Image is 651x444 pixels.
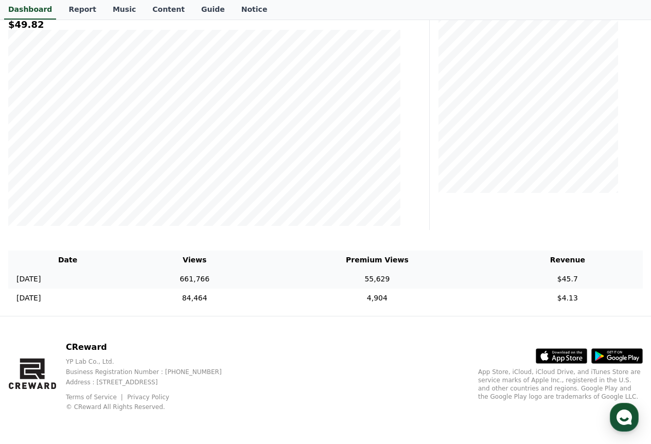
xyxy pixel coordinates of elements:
a: Privacy Policy [127,394,169,401]
a: Home [3,326,68,352]
a: Terms of Service [66,394,125,401]
td: $4.13 [492,289,643,308]
p: [DATE] [16,293,41,304]
span: Settings [152,342,178,350]
p: CReward [66,341,238,353]
td: 55,629 [262,270,492,289]
th: Date [8,251,127,270]
p: Business Registration Number : [PHONE_NUMBER] [66,368,238,376]
th: Premium Views [262,251,492,270]
p: App Store, iCloud, iCloud Drive, and iTunes Store are service marks of Apple Inc., registered in ... [478,368,643,401]
p: Address : [STREET_ADDRESS] [66,378,238,386]
td: 84,464 [127,289,262,308]
p: YP Lab Co., Ltd. [66,358,238,366]
span: Home [26,342,44,350]
h5: $49.82 [8,20,400,30]
td: 4,904 [262,289,492,308]
th: Revenue [492,251,643,270]
a: Messages [68,326,133,352]
td: 661,766 [127,270,262,289]
td: $45.7 [492,270,643,289]
p: [DATE] [16,274,41,285]
a: Settings [133,326,198,352]
span: Messages [85,342,116,350]
p: © CReward All Rights Reserved. [66,403,238,411]
th: Views [127,251,262,270]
